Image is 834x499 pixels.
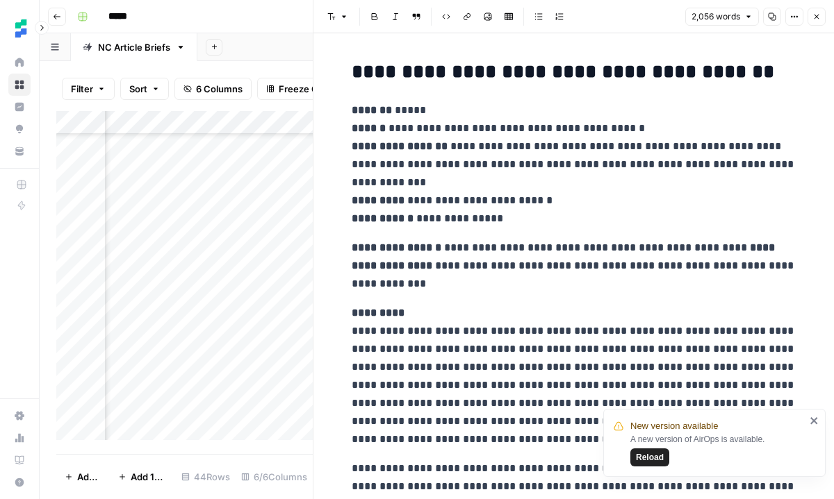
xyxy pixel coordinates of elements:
[630,419,718,433] span: New version available
[692,10,740,23] span: 2,056 words
[8,471,31,493] button: Help + Support
[196,82,243,96] span: 6 Columns
[71,82,93,96] span: Filter
[810,415,819,426] button: close
[62,78,115,100] button: Filter
[8,449,31,471] a: Learning Hub
[8,11,31,46] button: Workspace: Ten Speed
[630,448,669,466] button: Reload
[98,40,170,54] div: NC Article Briefs
[257,78,359,100] button: Freeze Columns
[174,78,252,100] button: 6 Columns
[110,466,176,488] button: Add 10 Rows
[630,433,806,466] div: A new version of AirOps is available.
[8,140,31,162] a: Your Data
[56,466,110,488] button: Add Row
[636,451,664,464] span: Reload
[176,466,236,488] div: 44 Rows
[8,74,31,96] a: Browse
[77,470,101,484] span: Add Row
[120,78,169,100] button: Sort
[8,405,31,427] a: Settings
[279,82,350,96] span: Freeze Columns
[8,51,31,74] a: Home
[236,466,313,488] div: 6/6 Columns
[8,427,31,449] a: Usage
[131,470,167,484] span: Add 10 Rows
[8,118,31,140] a: Opportunities
[8,96,31,118] a: Insights
[685,8,759,26] button: 2,056 words
[8,16,33,41] img: Ten Speed Logo
[129,82,147,96] span: Sort
[71,33,197,61] a: NC Article Briefs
